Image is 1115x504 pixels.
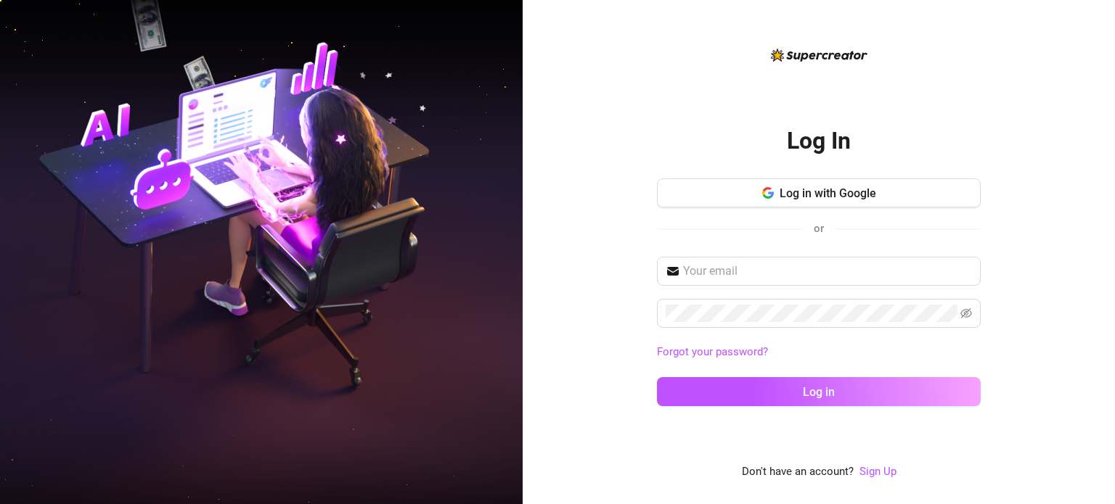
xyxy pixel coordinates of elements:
[859,463,897,481] a: Sign Up
[657,377,981,406] button: Log in
[742,463,854,481] span: Don't have an account?
[803,385,835,399] span: Log in
[657,344,981,361] a: Forgot your password?
[657,345,768,358] a: Forgot your password?
[771,49,867,62] img: logo-BBDzfeDw.svg
[814,222,824,235] span: or
[683,263,972,280] input: Your email
[657,178,981,207] button: Log in with Google
[787,126,851,156] h2: Log In
[780,186,876,200] span: Log in with Google
[859,465,897,478] a: Sign Up
[960,307,972,319] span: eye-invisible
